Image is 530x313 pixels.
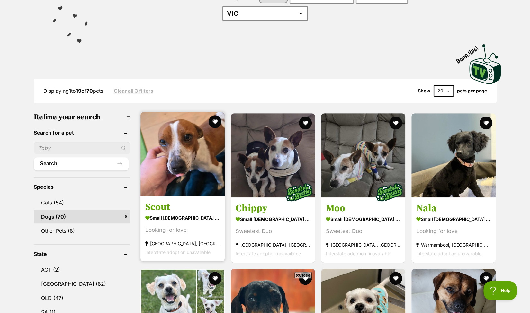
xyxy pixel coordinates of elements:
button: favourite [480,117,493,129]
span: Show [418,88,430,93]
img: https://img.kwcdn.com/product/1e29825bbc/1e895fcc-4f98-46cf-b012-aed18c9a81b4_1000x929.jpeg.a.jpe... [49,41,96,80]
img: Moo - Jack Russell Terrier Dog [321,113,405,197]
div: Looking for love [416,227,491,236]
h3: Chippy [236,202,310,214]
span: Interstate adoption unavailable [236,251,301,256]
iframe: Advertisement [148,281,382,310]
button: favourite [299,117,312,129]
a: Boop this! [469,39,501,85]
strong: small [DEMOGRAPHIC_DATA] Dog [236,214,310,224]
a: Cats (54) [34,196,130,209]
strong: 19 [76,88,81,94]
button: favourite [389,272,402,285]
a: [GEOGRAPHIC_DATA] (82) [34,277,130,291]
strong: [GEOGRAPHIC_DATA], [GEOGRAPHIC_DATA] [236,240,310,249]
a: QLD (47) [34,291,130,305]
h3: Refine your search [34,113,130,122]
div: Looking for love [145,226,220,234]
iframe: Help Scout Beacon - Open [483,281,517,300]
a: Other Pets (8) [34,224,130,238]
strong: [GEOGRAPHIC_DATA], [GEOGRAPHIC_DATA] [326,240,400,249]
button: favourite [209,115,221,128]
h3: Moo [326,202,400,214]
a: Clear all 3 filters [114,88,153,94]
button: favourite [480,272,493,285]
button: favourite [209,272,221,285]
button: Search [34,157,129,170]
img: bonded besties [373,176,405,208]
strong: small [DEMOGRAPHIC_DATA] Dog [145,213,220,222]
a: Moo small [DEMOGRAPHIC_DATA] Dog Sweetest Duo [GEOGRAPHIC_DATA], [GEOGRAPHIC_DATA] Interstate ado... [321,197,405,263]
a: Dogs (70) [34,210,130,223]
img: Chippy - Jack Russell Terrier Dog [231,113,315,197]
header: Species [34,184,130,190]
span: Close [294,272,312,278]
a: Nala small [DEMOGRAPHIC_DATA] Dog Looking for love Warrnambool, [GEOGRAPHIC_DATA] Interstate adop... [411,197,496,263]
span: Interstate adoption unavailable [326,251,391,256]
label: pets per page [457,88,487,93]
input: Toby [34,142,130,154]
img: Nala - Poodle (Toy) Dog [411,113,496,197]
strong: Warrnambool, [GEOGRAPHIC_DATA] [416,240,491,249]
a: Scout small [DEMOGRAPHIC_DATA] Dog Looking for love [GEOGRAPHIC_DATA], [GEOGRAPHIC_DATA] Intersta... [140,196,225,261]
strong: small [DEMOGRAPHIC_DATA] Dog [326,214,400,224]
span: Interstate adoption unavailable [416,251,481,256]
strong: 1 [69,88,71,94]
div: Sweetest Duo [236,227,310,236]
strong: 70 [86,88,93,94]
img: Scout - Jack Russell Terrier Dog [140,112,225,196]
strong: small [DEMOGRAPHIC_DATA] Dog [416,214,491,224]
span: Displaying to of pets [43,88,103,94]
img: PetRescue TV logo [469,44,501,84]
a: ACT (2) [34,263,130,276]
div: Sweetest Duo [326,227,400,236]
header: Search for a pet [34,130,130,135]
span: Interstate adoption unavailable [145,249,211,255]
span: Boop this! [454,41,484,64]
a: Chippy small [DEMOGRAPHIC_DATA] Dog Sweetest Duo [GEOGRAPHIC_DATA], [GEOGRAPHIC_DATA] Interstate ... [231,197,315,263]
h3: Scout [145,201,220,213]
img: bonded besties [283,176,315,208]
strong: [GEOGRAPHIC_DATA], [GEOGRAPHIC_DATA] [145,239,220,248]
header: State [34,251,130,257]
button: favourite [389,117,402,129]
h3: Nala [416,202,491,214]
